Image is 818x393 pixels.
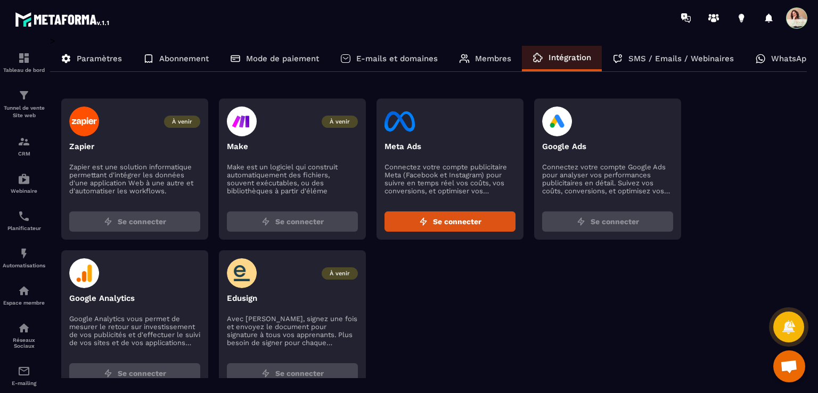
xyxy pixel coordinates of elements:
span: Se connecter [433,216,481,227]
span: Se connecter [118,216,166,227]
span: Se connecter [591,216,639,227]
img: edusign-logo.5fe905fa.svg [227,258,257,288]
button: Se connecter [227,363,358,383]
p: Zapier [69,142,200,151]
p: Planificateur [3,225,45,231]
img: automations [18,284,30,297]
p: Make [227,142,358,151]
img: zap.8ac5aa27.svg [104,369,112,378]
div: Ouvrir le chat [773,350,805,382]
img: automations [18,173,30,185]
p: Google Ads [542,142,673,151]
p: Connectez votre compte Google Ads pour analyser vos performances publicitaires en détail. Suivez ... [542,163,673,195]
img: scheduler [18,210,30,223]
p: Make est un logiciel qui construit automatiquement des fichiers, souvent exécutables, ou des bibl... [227,163,358,195]
p: SMS / Emails / Webinaires [628,54,734,63]
button: Se connecter [227,211,358,232]
p: Automatisations [3,263,45,268]
img: zap.8ac5aa27.svg [419,217,428,226]
button: Se connecter [69,363,200,383]
span: Se connecter [275,368,324,379]
a: formationformationTableau de bord [3,44,45,81]
img: logo [15,10,111,29]
p: Google Analytics vous permet de mesurer le retour sur investissement de vos publicités et d'effec... [69,315,200,347]
p: Webinaire [3,188,45,194]
p: Tableau de bord [3,67,45,73]
img: zap.8ac5aa27.svg [261,369,270,378]
button: Se connecter [542,211,673,232]
a: schedulerschedulerPlanificateur [3,202,45,239]
p: Intégration [549,53,591,62]
img: zap.8ac5aa27.svg [104,217,112,226]
img: social-network [18,322,30,334]
p: E-mailing [3,380,45,386]
p: Avec [PERSON_NAME], signez une fois et envoyez le document pour signature à tous vos apprenants. ... [227,315,358,347]
img: formation [18,135,30,148]
a: social-networksocial-networkRéseaux Sociaux [3,314,45,357]
img: email [18,365,30,378]
p: Espace membre [3,300,45,306]
p: Tunnel de vente Site web [3,104,45,119]
button: Se connecter [385,211,516,232]
span: À venir [322,116,358,128]
p: Membres [475,54,511,63]
p: Réseaux Sociaux [3,337,45,349]
p: Abonnement [159,54,209,63]
img: formation [18,52,30,64]
button: Se connecter [69,211,200,232]
a: formationformationCRM [3,127,45,165]
img: google-ads-logo.4cdbfafa.svg [542,107,572,136]
p: CRM [3,151,45,157]
p: Zapier est une solution informatique permettant d'intégrer les données d'une application Web à un... [69,163,200,195]
img: facebook-logo.eb727249.svg [385,107,415,136]
a: formationformationTunnel de vente Site web [3,81,45,127]
span: Se connecter [118,368,166,379]
img: zap.8ac5aa27.svg [577,217,585,226]
p: Google Analytics [69,293,200,303]
span: À venir [322,267,358,280]
img: formation [18,89,30,102]
img: make-logo.47d65c36.svg [227,107,257,136]
a: automationsautomationsAutomatisations [3,239,45,276]
p: WhatsApp [771,54,811,63]
img: google-analytics-logo.594682c4.svg [69,258,100,288]
a: automationsautomationsWebinaire [3,165,45,202]
a: automationsautomationsEspace membre [3,276,45,314]
span: À venir [164,116,200,128]
p: E-mails et domaines [356,54,438,63]
p: Connectez votre compte publicitaire Meta (Facebook et Instagram) pour suivre en temps réel vos co... [385,163,516,195]
img: zapier-logo.003d59f5.svg [69,107,100,136]
img: zap.8ac5aa27.svg [261,217,270,226]
p: Meta Ads [385,142,516,151]
p: Edusign [227,293,358,303]
span: Se connecter [275,216,324,227]
p: Mode de paiement [246,54,319,63]
p: Paramètres [77,54,122,63]
img: automations [18,247,30,260]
